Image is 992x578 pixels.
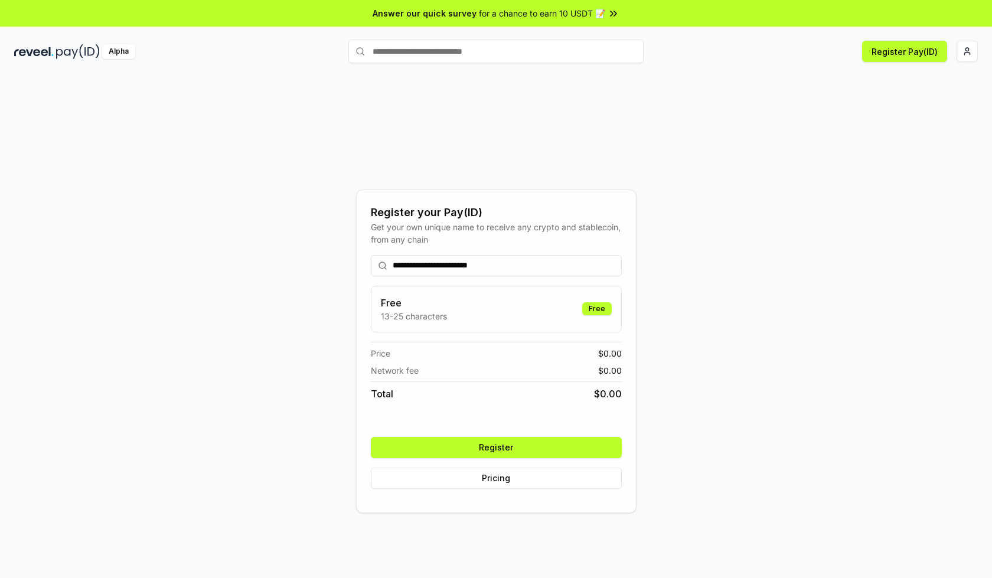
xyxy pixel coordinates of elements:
div: Free [582,302,612,315]
span: $ 0.00 [594,387,622,401]
button: Pricing [371,468,622,489]
span: Network fee [371,364,419,377]
img: pay_id [56,44,100,59]
div: Register your Pay(ID) [371,204,622,221]
span: Answer our quick survey [373,7,477,19]
span: Price [371,347,390,360]
span: $ 0.00 [598,347,622,360]
h3: Free [381,296,447,310]
img: reveel_dark [14,44,54,59]
span: Total [371,387,393,401]
p: 13-25 characters [381,310,447,322]
span: for a chance to earn 10 USDT 📝 [479,7,605,19]
button: Register [371,437,622,458]
div: Get your own unique name to receive any crypto and stablecoin, from any chain [371,221,622,246]
span: $ 0.00 [598,364,622,377]
div: Alpha [102,44,135,59]
button: Register Pay(ID) [862,41,947,62]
